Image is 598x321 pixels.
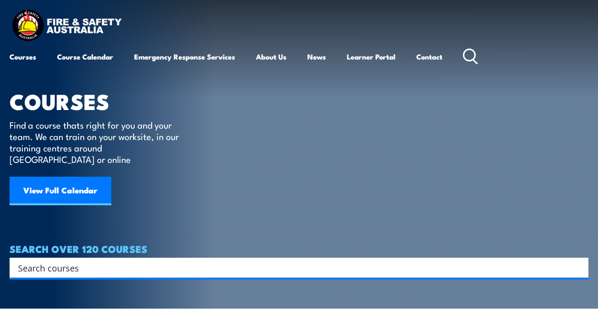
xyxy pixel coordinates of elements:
a: About Us [256,45,286,68]
input: Search input [18,261,568,275]
p: Find a course thats right for you and your team. We can train on your worksite, in our training c... [10,119,183,165]
button: Search magnifier button [572,261,585,274]
h1: COURSES [10,91,193,110]
a: Emergency Response Services [134,45,235,68]
h4: SEARCH OVER 120 COURSES [10,243,588,254]
a: News [307,45,326,68]
form: Search form [20,261,569,274]
a: Courses [10,45,36,68]
a: Learner Portal [347,45,395,68]
a: Contact [416,45,442,68]
a: View Full Calendar [10,177,111,205]
a: Course Calendar [57,45,113,68]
